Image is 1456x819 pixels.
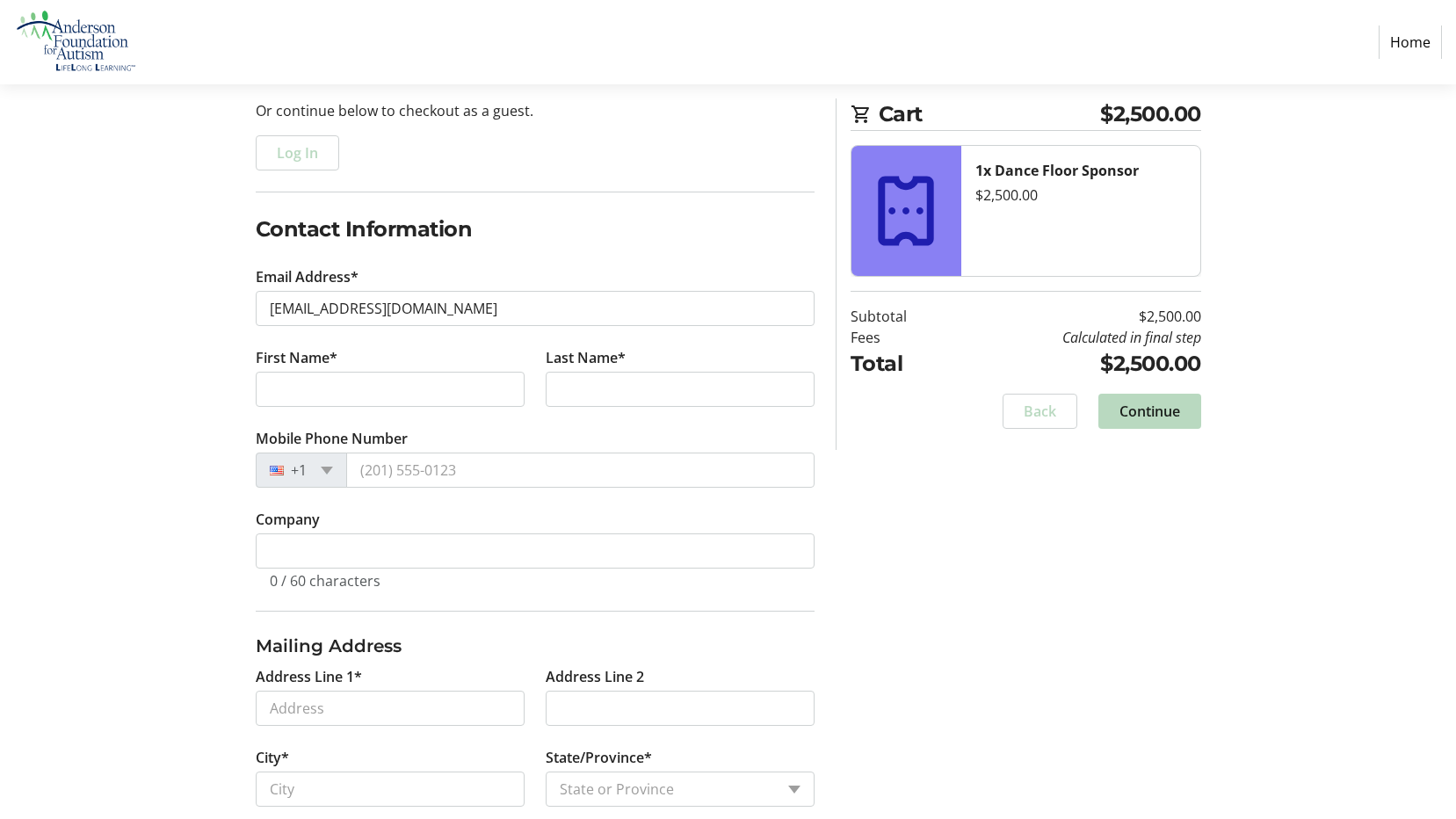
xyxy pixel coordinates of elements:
input: Address [256,691,525,726]
strong: 1x Dance Floor Sponsor [975,161,1139,180]
td: Calculated in final step [952,327,1201,348]
div: $2,500.00 [975,185,1186,206]
h3: Mailing Address [256,633,815,659]
p: Or continue below to checkout as a guest. [256,100,815,121]
label: Email Address* [256,266,359,287]
span: Back [1024,401,1056,422]
label: Company [256,509,320,530]
td: $2,500.00 [952,306,1201,327]
label: Address Line 2 [546,666,644,687]
input: (201) 555-0123 [346,453,815,488]
label: State/Province* [546,747,652,768]
label: First Name* [256,347,337,368]
span: Log In [277,142,318,163]
td: Subtotal [851,306,952,327]
td: Total [851,348,952,380]
span: $2,500.00 [1100,98,1201,130]
img: Anderson Foundation for Autism 's Logo [14,7,139,77]
a: Home [1379,25,1442,59]
button: Continue [1098,394,1201,429]
td: $2,500.00 [952,348,1201,380]
input: City [256,772,525,807]
button: Log In [256,135,339,170]
label: City* [256,747,289,768]
button: Back [1003,394,1077,429]
label: Last Name* [546,347,626,368]
h2: Contact Information [256,214,815,245]
tr-character-limit: 0 / 60 characters [270,571,380,591]
label: Address Line 1* [256,666,362,687]
td: Fees [851,327,952,348]
span: Continue [1119,401,1180,422]
span: Cart [879,98,1101,130]
label: Mobile Phone Number [256,428,408,449]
